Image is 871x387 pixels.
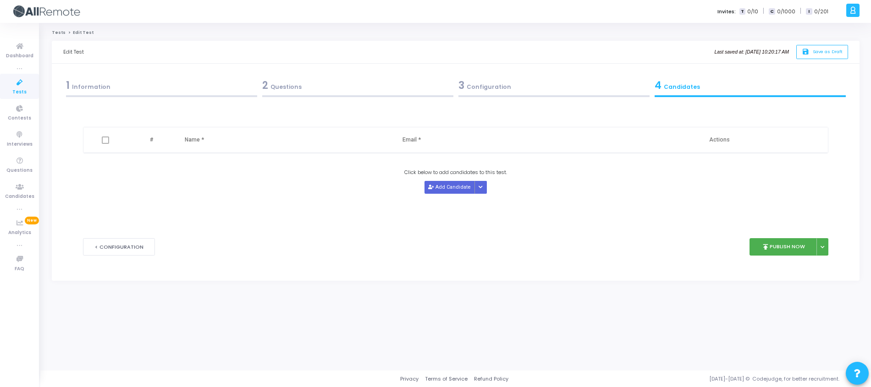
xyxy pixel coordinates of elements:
button: publishPublish Now [750,238,817,256]
a: Privacy [400,375,419,383]
span: 2 [262,78,268,93]
i: publish [761,243,770,251]
span: Tests [12,88,27,96]
i: save [802,48,811,56]
button: < Configuration [83,238,155,256]
a: 4Candidates [652,75,848,100]
a: 3Configuration [456,75,652,100]
span: Dashboard [6,52,33,60]
div: Button group with nested dropdown [474,181,487,193]
span: 0/201 [814,8,828,16]
nav: breadcrumb [52,30,860,36]
button: saveSave as Draft [796,45,848,59]
span: | [763,6,764,16]
span: 4 [655,78,662,93]
span: Save as Draft [813,49,843,55]
div: Information [66,78,257,93]
span: Contests [8,114,31,122]
button: Add Candidate [424,181,475,193]
span: 0/1000 [777,8,795,16]
span: New [25,217,39,224]
th: Actions [611,127,828,153]
a: Refund Policy [474,375,508,383]
span: Candidates [5,193,34,201]
div: Configuration [458,78,650,93]
div: Questions [262,78,453,93]
th: Email * [393,127,611,153]
div: Edit Test [63,41,84,63]
th: Name * [176,127,393,153]
span: Analytics [8,229,31,237]
span: Click below to add candidates to this test. [404,169,507,176]
span: | [800,6,801,16]
img: logo [11,2,80,21]
div: Candidates [655,78,846,93]
span: C [769,8,775,15]
span: I [806,8,812,15]
span: T [739,8,745,15]
span: Interviews [7,141,33,148]
span: Questions [6,167,33,174]
span: FAQ [15,265,24,273]
span: 0/10 [747,8,758,16]
div: [DATE]-[DATE] © Codejudge, for better recruitment. [508,375,860,383]
a: Terms of Service [425,375,468,383]
i: Last saved at: [DATE] 10:20:17 AM [714,49,788,55]
label: Invites: [717,8,736,16]
th: # [130,127,176,153]
span: 3 [458,78,464,93]
span: 1 [66,78,70,93]
a: Tests [52,30,66,35]
a: 2Questions [259,75,456,100]
span: Edit Test [73,30,94,35]
a: 1Information [63,75,259,100]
